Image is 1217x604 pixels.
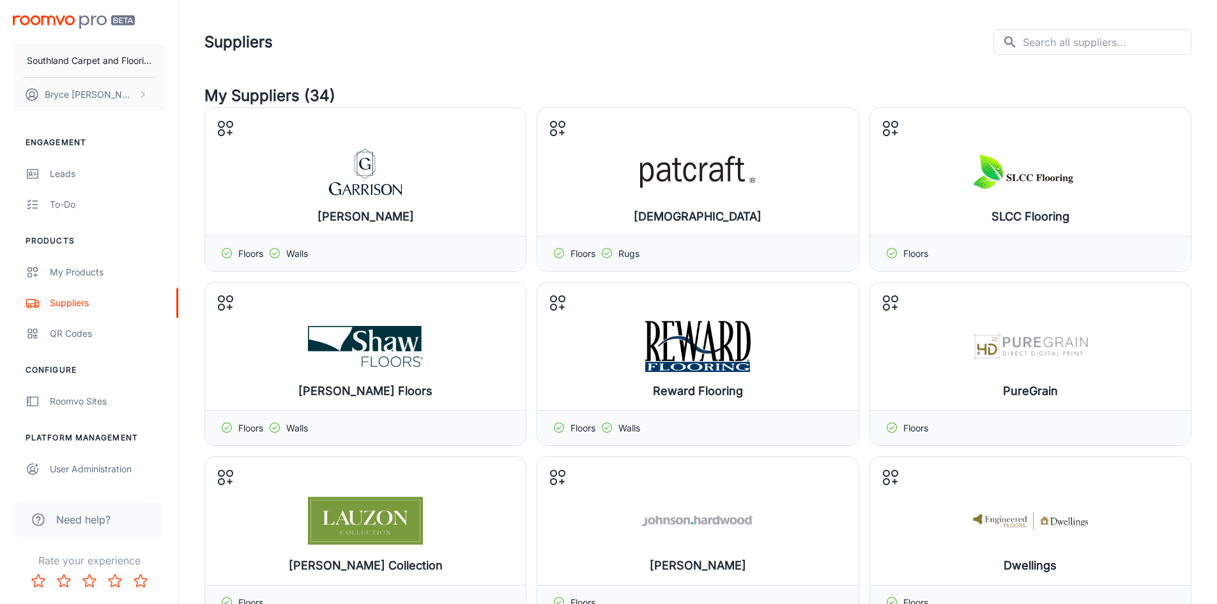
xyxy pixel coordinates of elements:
[903,421,928,435] p: Floors
[238,247,263,261] p: Floors
[570,247,595,261] p: Floors
[50,462,165,476] div: User Administration
[204,31,273,54] h1: Suppliers
[13,15,135,29] img: Roomvo PRO Beta
[618,247,639,261] p: Rugs
[13,44,165,77] button: Southland Carpet and Flooring Inc
[903,247,928,261] p: Floors
[204,84,1191,107] h4: My Suppliers (34)
[56,512,111,527] span: Need help?
[286,421,308,435] p: Walls
[128,568,153,594] button: Rate 5 star
[77,568,102,594] button: Rate 3 star
[238,421,263,435] p: Floors
[50,265,165,279] div: My Products
[50,167,165,181] div: Leads
[50,327,165,341] div: QR Codes
[50,394,165,408] div: Roomvo Sites
[45,88,135,102] p: Bryce [PERSON_NAME]
[286,247,308,261] p: Walls
[1023,29,1191,55] input: Search all suppliers...
[13,78,165,111] button: Bryce [PERSON_NAME]
[102,568,128,594] button: Rate 4 star
[26,568,51,594] button: Rate 1 star
[618,421,640,435] p: Walls
[50,296,165,310] div: Suppliers
[27,54,151,68] p: Southland Carpet and Flooring Inc
[10,553,168,568] p: Rate your experience
[51,568,77,594] button: Rate 2 star
[570,421,595,435] p: Floors
[50,197,165,212] div: To-do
